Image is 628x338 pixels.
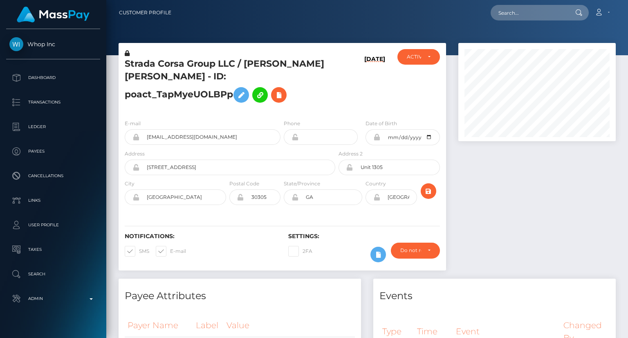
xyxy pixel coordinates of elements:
[125,58,331,107] h5: Strada Corsa Group LLC / [PERSON_NAME] [PERSON_NAME] - ID: poact_TapMyeUOLBPp
[400,247,421,254] div: Do not require
[9,293,97,305] p: Admin
[288,233,440,240] h6: Settings:
[125,120,141,127] label: E-mail
[17,7,90,23] img: MassPay Logo
[229,180,259,187] label: Postal Code
[9,194,97,207] p: Links
[6,166,100,186] a: Cancellations
[9,72,97,84] p: Dashboard
[284,120,300,127] label: Phone
[491,5,567,20] input: Search...
[125,289,355,303] h4: Payee Attributes
[125,180,135,187] label: City
[9,121,97,133] p: Ledger
[6,215,100,235] a: User Profile
[9,145,97,158] p: Payees
[6,288,100,309] a: Admin
[6,239,100,260] a: Taxes
[9,170,97,182] p: Cancellations
[156,246,186,257] label: E-mail
[9,268,97,280] p: Search
[366,180,386,187] label: Country
[9,37,23,51] img: Whop Inc
[6,190,100,211] a: Links
[6,68,100,88] a: Dashboard
[6,41,100,48] span: Whop Inc
[407,54,421,60] div: ACTIVE
[224,314,356,337] th: Value
[397,49,440,65] button: ACTIVE
[125,314,193,337] th: Payer Name
[6,117,100,137] a: Ledger
[125,150,145,158] label: Address
[9,243,97,256] p: Taxes
[6,141,100,162] a: Payees
[339,150,363,158] label: Address 2
[284,180,320,187] label: State/Province
[193,314,224,337] th: Label
[6,92,100,113] a: Transactions
[9,219,97,231] p: User Profile
[6,264,100,284] a: Search
[125,233,276,240] h6: Notifications:
[9,96,97,108] p: Transactions
[125,246,149,257] label: SMS
[288,246,312,257] label: 2FA
[391,243,440,258] button: Do not require
[379,289,610,303] h4: Events
[364,56,385,110] h6: [DATE]
[366,120,397,127] label: Date of Birth
[119,4,171,21] a: Customer Profile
